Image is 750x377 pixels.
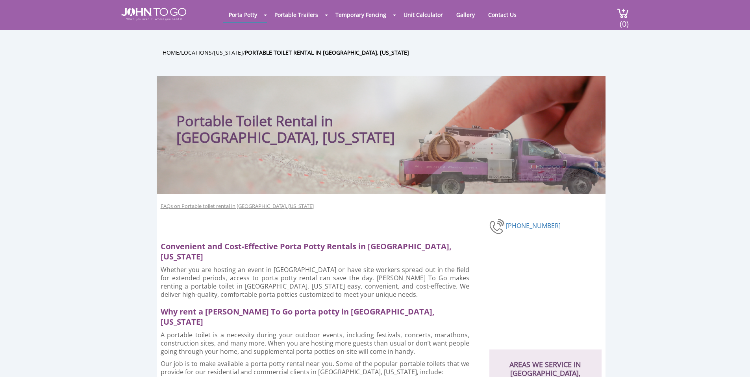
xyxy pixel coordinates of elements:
a: FAQs on Portable toilet rental in [GEOGRAPHIC_DATA], [US_STATE] [161,202,314,210]
a: [PHONE_NUMBER] [506,221,561,230]
ul: / / / [163,48,611,57]
h2: Why rent a [PERSON_NAME] To Go porta potty in [GEOGRAPHIC_DATA], [US_STATE] [161,303,476,327]
img: Portable toilet rental in Passaic County, New Jersey - Porta Potty [489,218,506,235]
h2: Convenient and Cost-Effective Porta Potty Rentals in [GEOGRAPHIC_DATA], [US_STATE] [161,237,476,262]
a: Temporary Fencing [330,7,392,22]
img: Truck [389,121,602,194]
a: Contact Us [482,7,522,22]
img: cart a [617,8,629,18]
h1: Portable Toilet Rental in [GEOGRAPHIC_DATA], [US_STATE] [176,92,430,146]
p: A portable toilet is a necessity during your outdoor events, including festivals, concerts, marat... [161,331,470,356]
span: (0) [619,12,629,29]
a: [US_STATE] [214,49,243,56]
a: Gallery [450,7,481,22]
a: Portable Trailers [269,7,324,22]
a: Porta Potty [223,7,263,22]
img: JOHN to go [121,8,186,20]
a: Unit Calculator [398,7,449,22]
p: Whether you are hosting an event in [GEOGRAPHIC_DATA] or have site workers spread out in the fiel... [161,266,470,299]
a: Home [163,49,179,56]
a: Locations [181,49,212,56]
p: Our job is to make available a porta potty rental near you. Some of the popular portable toilets ... [161,360,470,376]
a: Portable toilet rental in [GEOGRAPHIC_DATA], [US_STATE] [245,49,409,56]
